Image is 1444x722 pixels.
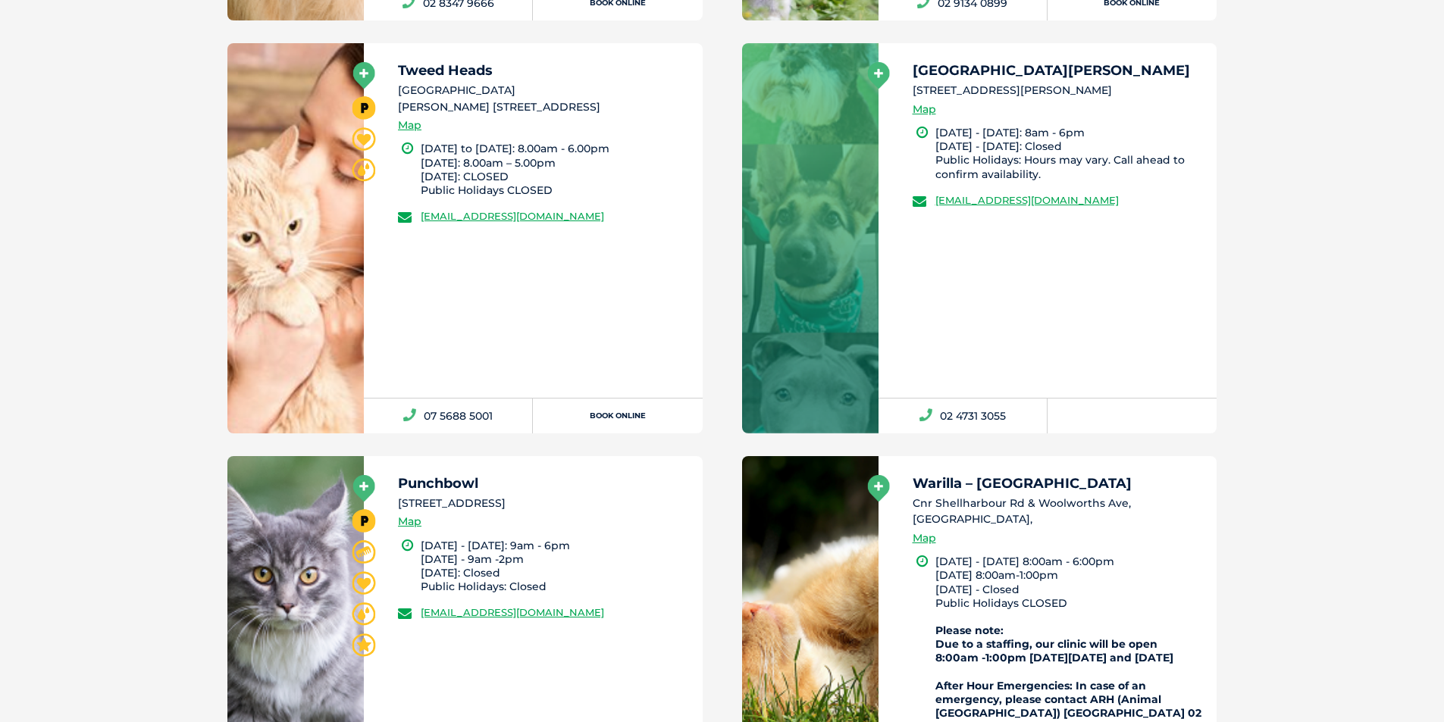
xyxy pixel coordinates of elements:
[913,83,1204,98] li: [STREET_ADDRESS][PERSON_NAME]
[421,606,604,618] a: [EMAIL_ADDRESS][DOMAIN_NAME]
[398,495,689,511] li: [STREET_ADDRESS]
[398,83,689,115] li: [GEOGRAPHIC_DATA][PERSON_NAME] [STREET_ADDRESS]
[421,142,689,197] li: [DATE] to [DATE]: 8.00am - 6.00pm [DATE]: 8.00am – 5.00pm [DATE]: CLOSED Public Holidays CLOSED
[913,530,936,547] a: Map
[364,399,533,433] a: 07 5688 5001
[913,64,1204,77] h5: [GEOGRAPHIC_DATA][PERSON_NAME]
[421,210,604,222] a: [EMAIL_ADDRESS][DOMAIN_NAME]
[913,477,1204,490] h5: Warilla – [GEOGRAPHIC_DATA]
[533,399,702,433] a: Book Online
[935,126,1204,181] li: [DATE] - [DATE]: 8am - 6pm [DATE] - [DATE]: Closed Public Holidays: Hours may vary. Call ahead to...
[879,399,1048,433] a: 02 4731 3055
[421,539,689,594] li: [DATE] - [DATE]: 9am - 6pm [DATE] - 9am -2pm [DATE]: Closed Public Holidays: Closed
[913,101,936,118] a: Map
[935,194,1119,206] a: [EMAIL_ADDRESS][DOMAIN_NAME]
[398,117,421,134] a: Map
[398,64,689,77] h5: Tweed Heads
[398,477,689,490] h5: Punchbowl
[913,495,1204,528] li: Cnr Shellharbour Rd & Woolworths Ave, [GEOGRAPHIC_DATA],
[398,513,421,530] a: Map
